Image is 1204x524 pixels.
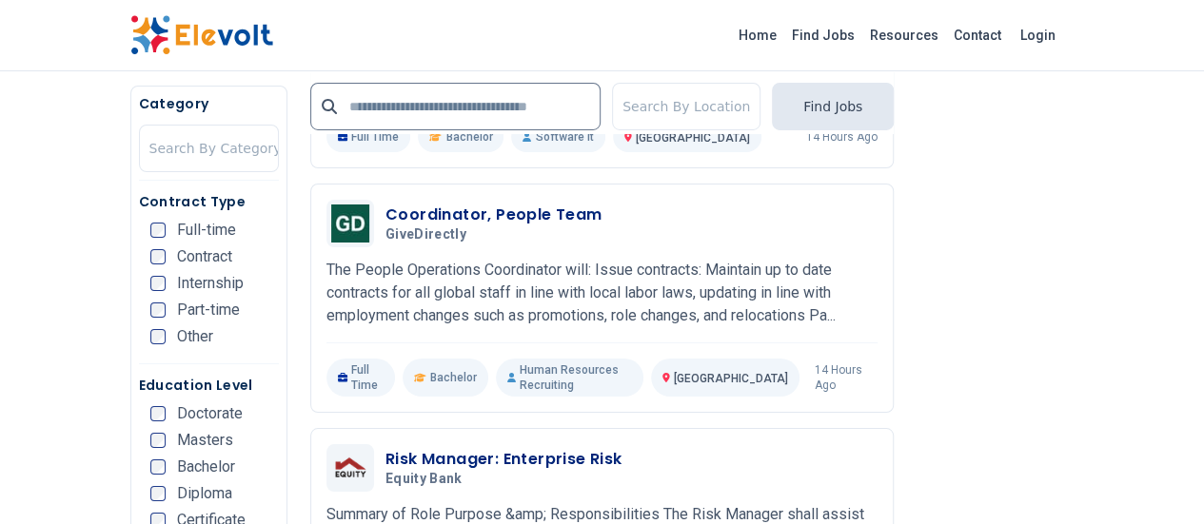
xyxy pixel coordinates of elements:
[674,372,788,385] span: [GEOGRAPHIC_DATA]
[177,406,243,421] span: Doctorate
[139,376,279,395] h5: Education Level
[445,129,492,145] span: Bachelor
[139,94,279,113] h5: Category
[511,122,604,152] p: Software It
[177,329,213,344] span: Other
[772,83,894,130] button: Find Jobs
[806,129,878,145] p: 14 hours ago
[150,459,166,475] input: Bachelor
[177,276,244,291] span: Internship
[326,200,878,397] a: GiveDirectlyCoordinator, People TeamGiveDirectlyThe People Operations Coordinator will: Issue con...
[177,223,236,238] span: Full-time
[784,20,862,50] a: Find Jobs
[177,459,235,475] span: Bachelor
[1009,16,1067,54] a: Login
[385,226,466,243] span: GiveDirectly
[150,433,166,448] input: Masters
[385,471,463,488] span: Equity Bank
[326,359,395,397] p: Full Time
[150,249,166,264] input: Contract
[385,204,602,226] h3: Coordinator, People Team
[177,302,240,318] span: Part-time
[177,433,233,448] span: Masters
[150,276,166,291] input: Internship
[150,486,166,501] input: Diploma
[731,20,784,50] a: Home
[385,448,622,471] h3: Risk Manager: Enterprise Risk
[150,406,166,421] input: Doctorate
[1109,433,1204,524] iframe: Chat Widget
[326,122,411,152] p: Full Time
[496,359,643,397] p: Human Resources Recruiting
[177,249,232,264] span: Contract
[331,204,369,243] img: GiveDirectly
[862,20,946,50] a: Resources
[636,131,750,145] span: [GEOGRAPHIC_DATA]
[177,486,232,501] span: Diploma
[150,302,166,318] input: Part-time
[130,15,273,55] img: Elevolt
[150,223,166,238] input: Full-time
[139,192,279,211] h5: Contract Type
[326,259,878,327] p: The People Operations Coordinator will: Issue contracts: Maintain up to date contracts for all gl...
[815,362,878,393] p: 14 hours ago
[150,329,166,344] input: Other
[946,20,1009,50] a: Contact
[430,370,477,385] span: Bachelor
[331,455,369,481] img: Equity Bank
